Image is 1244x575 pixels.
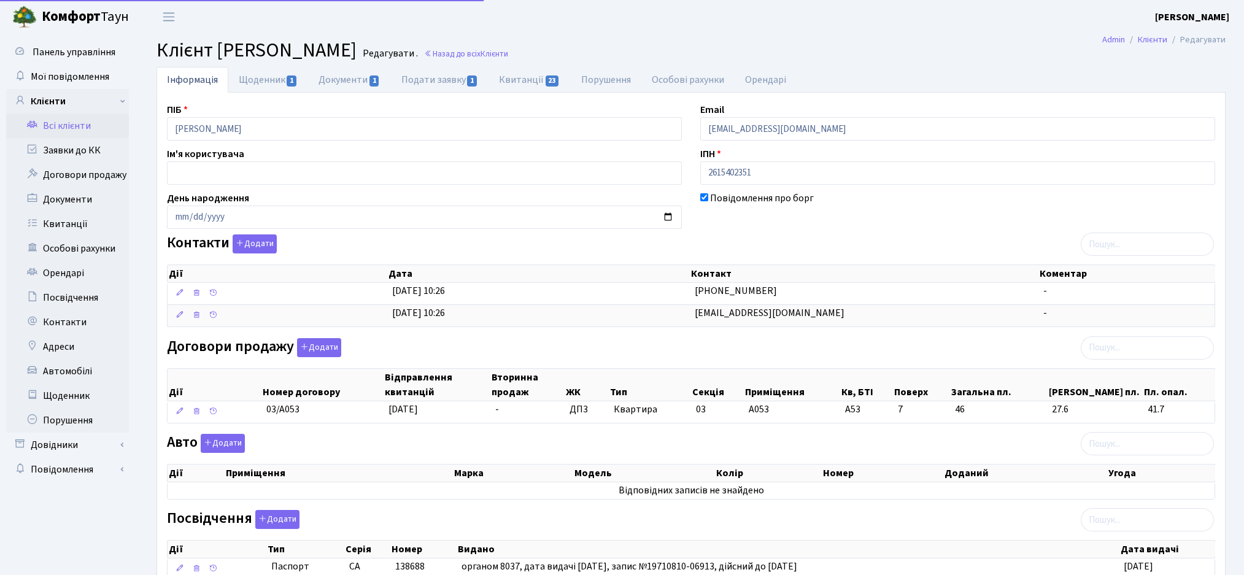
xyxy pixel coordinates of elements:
a: Контакти [6,310,129,334]
span: - [1043,284,1047,298]
th: Загальна пл. [950,369,1047,401]
b: Комфорт [42,7,101,26]
span: 03/А053 [266,403,299,416]
span: [EMAIL_ADDRESS][DOMAIN_NAME] [695,306,844,320]
a: Квитанції [6,212,129,236]
span: 23 [546,75,559,87]
span: Паспорт [271,560,339,574]
span: [DATE] [388,403,418,416]
th: Номер [822,465,943,482]
th: Приміщення [225,465,453,482]
button: Авто [201,434,245,453]
a: Назад до всіхКлієнти [424,48,508,60]
a: Додати [198,432,245,453]
th: Дії [168,541,266,558]
th: Тип [609,369,691,401]
img: logo.png [12,5,37,29]
th: Секція [691,369,744,401]
th: Контакт [690,265,1038,282]
a: Повідомлення [6,457,129,482]
th: Дата видачі [1119,541,1215,558]
span: Клієнт [PERSON_NAME] [156,36,357,64]
a: Клієнти [1138,33,1167,46]
th: Коментар [1038,265,1215,282]
a: Порушення [571,67,641,93]
button: Посвідчення [255,510,299,529]
a: Мої повідомлення [6,64,129,89]
span: 03 [696,403,706,416]
a: Всі клієнти [6,114,129,138]
span: [DATE] [1124,560,1153,573]
th: Модель [573,465,715,482]
a: Клієнти [6,89,129,114]
th: Серія [344,541,390,558]
th: Вторинна продаж [490,369,565,401]
a: Додати [294,336,341,357]
a: Admin [1102,33,1125,46]
span: 27.6 [1052,403,1137,417]
th: Дата [387,265,690,282]
th: Приміщення [744,369,840,401]
a: Особові рахунки [641,67,735,93]
button: Переключити навігацію [153,7,184,27]
th: Колір [715,465,822,482]
label: ІПН [700,147,721,161]
a: Додати [230,233,277,254]
button: Договори продажу [297,338,341,357]
b: [PERSON_NAME] [1155,10,1229,24]
th: Видано [457,541,1119,558]
span: 138688 [395,560,425,573]
span: Клієнти [481,48,508,60]
a: Орендарі [6,261,129,285]
th: Дії [168,465,225,482]
span: 7 [898,403,945,417]
th: Номер договору [261,369,384,401]
label: Контакти [167,234,277,253]
th: Номер [390,541,457,558]
nav: breadcrumb [1084,27,1244,53]
label: Ім'я користувача [167,147,244,161]
input: Пошук... [1081,336,1214,360]
span: ДП3 [570,403,603,417]
th: Пл. опал. [1143,369,1215,401]
a: Порушення [6,408,129,433]
span: 1 [369,75,379,87]
a: Довідники [6,433,129,457]
a: Посвідчення [6,285,129,310]
label: Email [700,102,724,117]
label: День народження [167,191,249,206]
span: 46 [955,403,1042,417]
span: СА [349,560,360,573]
a: Додати [252,508,299,530]
td: Відповідних записів не знайдено [168,482,1215,499]
span: Мої повідомлення [31,70,109,83]
th: Марка [453,465,573,482]
label: Повідомлення про борг [710,191,814,206]
a: Щоденник [228,67,308,93]
span: А053 [749,403,769,416]
th: Поверх [893,369,950,401]
a: Щоденник [6,384,129,408]
a: [PERSON_NAME] [1155,10,1229,25]
a: Автомобілі [6,359,129,384]
a: Орендарі [735,67,797,93]
th: Тип [266,541,344,558]
small: Редагувати . [360,48,418,60]
th: Кв, БТІ [840,369,893,401]
button: Контакти [233,234,277,253]
input: Пошук... [1081,508,1214,531]
span: 1 [467,75,477,87]
span: [PHONE_NUMBER] [695,284,777,298]
span: Таун [42,7,129,28]
a: Панель управління [6,40,129,64]
a: Договори продажу [6,163,129,187]
label: ПІБ [167,102,188,117]
a: Адреси [6,334,129,359]
span: органом 8037, дата видачі [DATE], запис №19710810-06913, дійсний до [DATE] [462,560,797,573]
th: Угода [1107,465,1215,482]
input: Пошук... [1081,233,1214,256]
span: 1 [287,75,296,87]
a: Інформація [156,67,228,93]
span: [DATE] 10:26 [392,306,445,320]
span: - [495,403,499,416]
